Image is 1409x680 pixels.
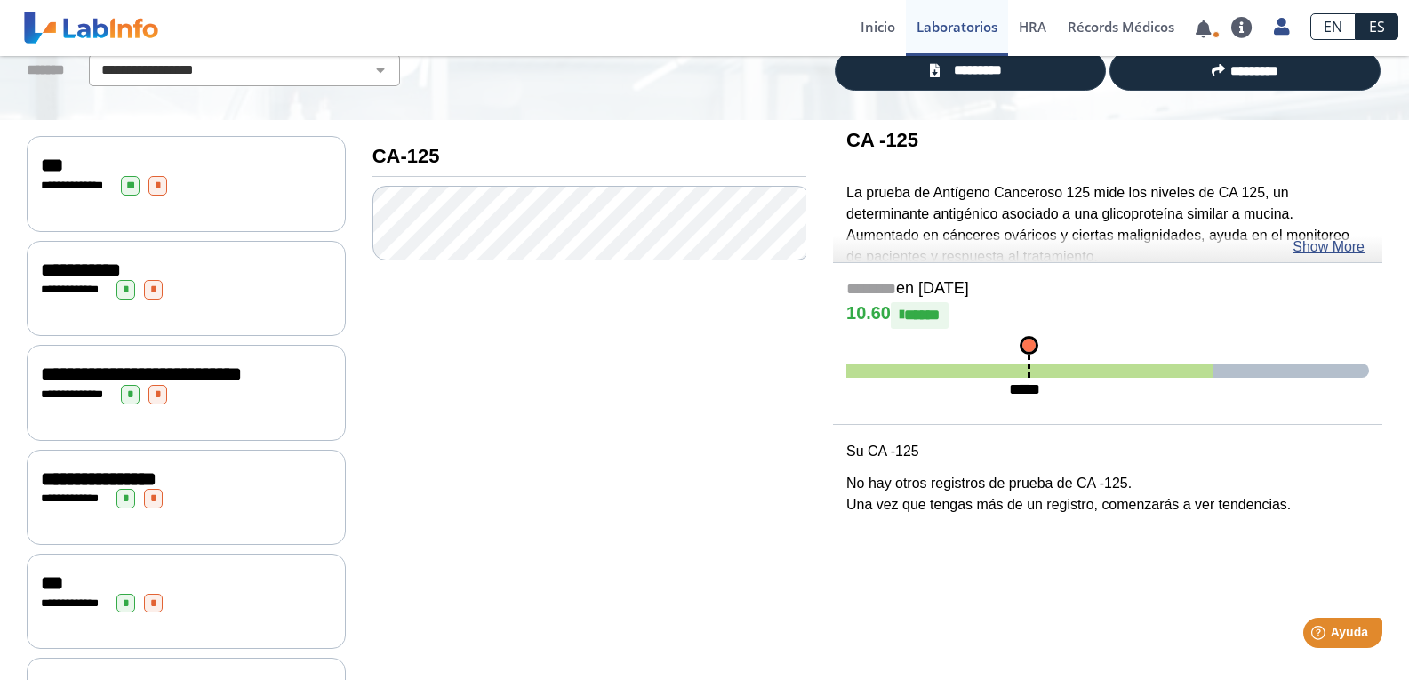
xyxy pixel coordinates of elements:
[846,302,1369,329] h4: 10.60
[846,473,1369,516] p: No hay otros registros de prueba de CA -125. Una vez que tengas más de un registro, comenzarás a ...
[846,129,918,151] b: CA -125
[846,441,1369,462] p: Su CA -125
[372,145,440,167] b: CA-125
[846,279,1369,300] h5: en [DATE]
[1251,611,1389,660] iframe: Help widget launcher
[846,182,1369,268] p: La prueba de Antígeno Canceroso 125 mide los niveles de CA 125, un determinante antigénico asocia...
[1310,13,1356,40] a: EN
[1293,236,1365,258] a: Show More
[1019,18,1046,36] span: HRA
[1356,13,1398,40] a: ES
